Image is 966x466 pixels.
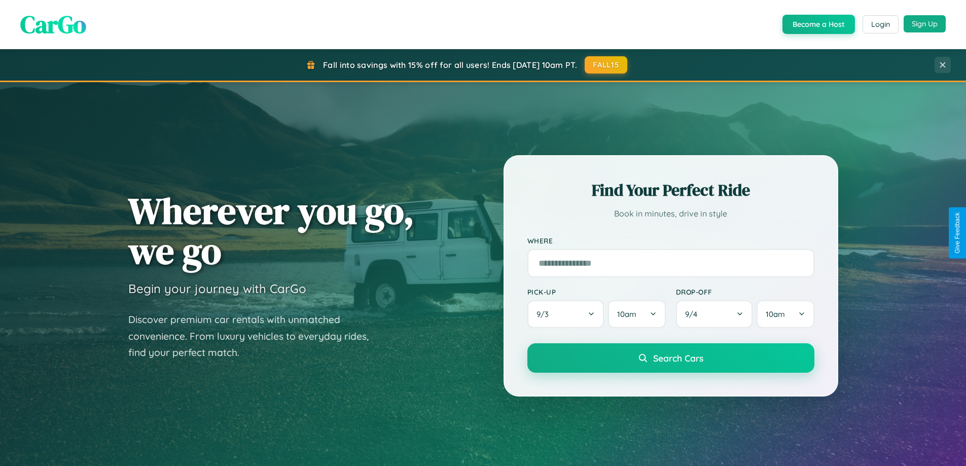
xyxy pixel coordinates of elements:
label: Drop-off [676,288,814,296]
p: Book in minutes, drive in style [527,206,814,221]
span: 9 / 3 [536,309,554,319]
span: 10am [617,309,636,319]
h3: Begin your journey with CarGo [128,281,306,296]
button: 10am [757,300,814,328]
span: Search Cars [653,352,703,364]
div: Give Feedback [954,212,961,254]
button: Login [863,15,899,33]
button: 10am [608,300,665,328]
button: FALL15 [585,56,627,74]
h2: Find Your Perfect Ride [527,179,814,201]
button: Become a Host [782,15,855,34]
button: Search Cars [527,343,814,373]
span: Fall into savings with 15% off for all users! Ends [DATE] 10am PT. [323,60,577,70]
span: CarGo [20,8,86,41]
button: 9/3 [527,300,604,328]
h1: Wherever you go, we go [128,191,414,271]
span: 9 / 4 [685,309,702,319]
label: Where [527,236,814,245]
button: Sign Up [904,15,946,32]
p: Discover premium car rentals with unmatched convenience. From luxury vehicles to everyday rides, ... [128,311,382,361]
label: Pick-up [527,288,666,296]
span: 10am [766,309,785,319]
button: 9/4 [676,300,753,328]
